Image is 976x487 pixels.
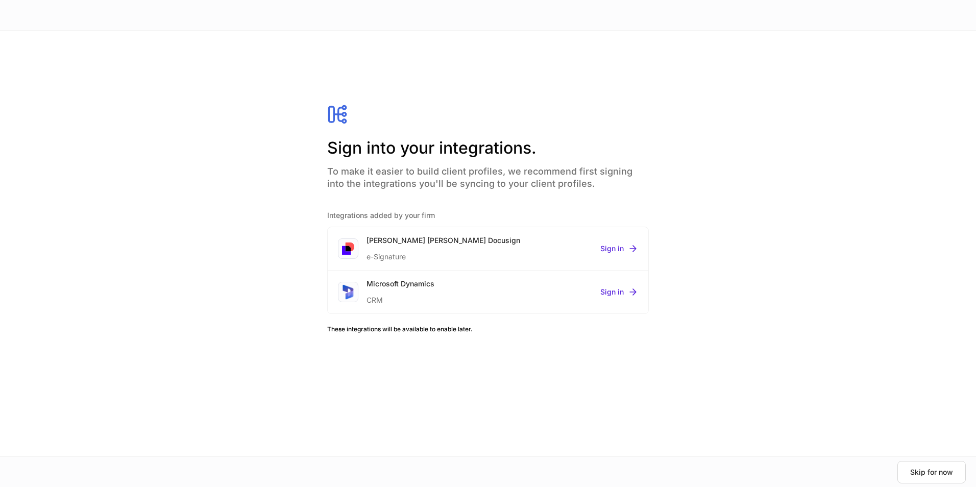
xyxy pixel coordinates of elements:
h6: These integrations will be available to enable later. [327,324,649,334]
img: sIOyOZvWb5kUEAwh5D03bPzsWHrUXBSdsWHDhg8Ma8+nBQBvlija69eFAv+snJUCyn8AqO+ElBnIpgMAAAAASUVORK5CYII= [340,284,356,300]
h4: To make it easier to build client profiles, we recommend first signing into the integrations you'... [327,159,649,190]
h2: Sign into your integrations. [327,137,649,159]
button: Skip for now [897,461,966,483]
div: [PERSON_NAME] [PERSON_NAME] Docusign [367,235,520,246]
button: Sign in [600,243,638,254]
button: Sign in [600,287,638,297]
div: CRM [367,289,434,305]
div: Skip for now [910,469,953,476]
div: e-Signature [367,246,520,262]
div: Microsoft Dynamics [367,279,434,289]
h5: Integrations added by your firm [327,210,649,221]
